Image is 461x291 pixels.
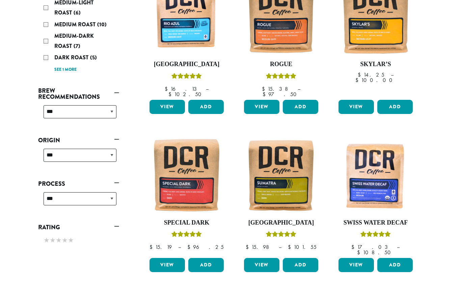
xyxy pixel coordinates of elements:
[357,249,363,256] span: $
[288,243,317,251] bdi: 101.55
[337,136,414,214] img: DCR-Swiss-Water-Decaf-Coffee-Bag-300x300.png
[165,85,170,92] span: $
[44,235,50,245] span: ★
[391,71,394,78] span: –
[148,136,225,256] a: Special DarkRated 5.00 out of 5
[188,100,224,114] button: Add
[38,85,119,103] a: Brew Recommendations
[188,258,224,272] button: Add
[150,243,172,251] bdi: 15.19
[242,61,320,68] h4: Rogue
[187,243,193,251] span: $
[38,146,119,170] div: Origin
[171,72,202,82] div: Rated 5.00 out of 5
[74,9,81,17] span: (6)
[150,243,155,251] span: $
[358,71,363,78] span: $
[178,243,181,251] span: –
[97,21,107,28] span: (10)
[150,258,185,272] a: View
[283,100,318,114] button: Add
[244,100,279,114] a: View
[242,219,320,227] h4: [GEOGRAPHIC_DATA]
[165,85,199,92] bdi: 16.13
[355,77,396,84] bdi: 100.00
[56,235,62,245] span: ★
[351,243,357,251] span: $
[358,71,384,78] bdi: 14.25
[242,136,320,214] img: Sumatra-12oz-300x300.jpg
[168,91,174,98] span: $
[38,233,119,249] div: Rating
[397,243,400,251] span: –
[351,243,390,251] bdi: 17.03
[148,61,225,68] h4: [GEOGRAPHIC_DATA]
[279,243,281,251] span: –
[338,100,374,114] a: View
[266,72,296,82] div: Rated 5.00 out of 5
[244,258,279,272] a: View
[337,219,414,227] h4: Swiss Water Decaf
[38,222,119,233] a: Rating
[266,230,296,240] div: Rated 5.00 out of 5
[263,91,300,98] bdi: 97.50
[242,136,320,256] a: [GEOGRAPHIC_DATA]Rated 5.00 out of 5
[90,54,97,61] span: (5)
[338,258,374,272] a: View
[246,243,272,251] bdi: 15.98
[171,230,202,240] div: Rated 5.00 out of 5
[206,85,209,92] span: –
[262,85,291,92] bdi: 15.38
[62,235,68,245] span: ★
[355,77,361,84] span: $
[50,235,56,245] span: ★
[74,42,80,50] span: (7)
[337,61,414,68] h4: Skylar’s
[262,85,268,92] span: $
[54,66,77,73] a: See 1 more
[246,243,251,251] span: $
[357,249,394,256] bdi: 108.50
[298,85,300,92] span: –
[337,136,414,256] a: Swiss Water DecafRated 5.00 out of 5
[38,135,119,146] a: Origin
[288,243,294,251] span: $
[38,178,119,190] a: Process
[38,190,119,213] div: Process
[148,136,225,214] img: Special-Dark-12oz-300x300.jpg
[168,91,205,98] bdi: 102.50
[263,91,268,98] span: $
[377,258,413,272] button: Add
[54,54,90,61] span: Dark Roast
[360,230,391,240] div: Rated 5.00 out of 5
[54,21,97,28] span: Medium Roast
[54,32,94,50] span: Medium-Dark Roast
[38,103,119,126] div: Brew Recommendations
[148,219,225,227] h4: Special Dark
[283,258,318,272] button: Add
[187,243,224,251] bdi: 96.25
[68,235,74,245] span: ★
[150,100,185,114] a: View
[377,100,413,114] button: Add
